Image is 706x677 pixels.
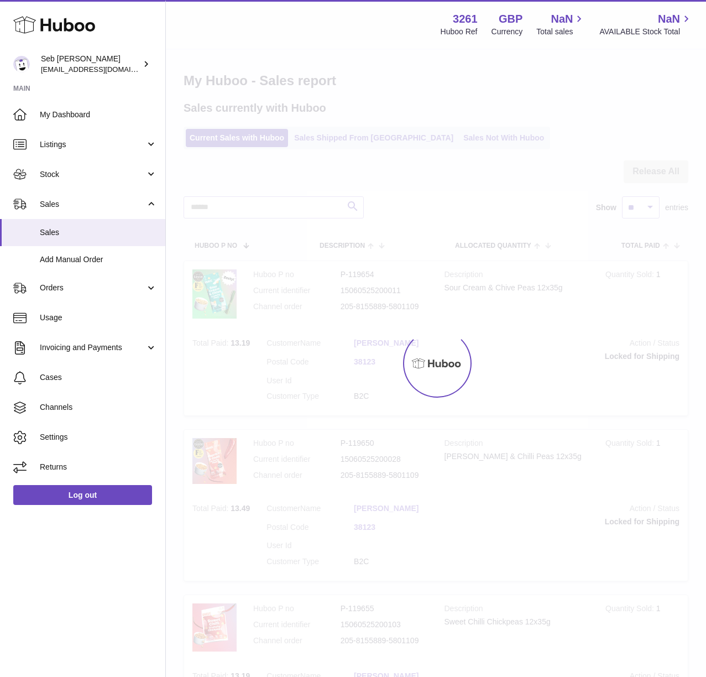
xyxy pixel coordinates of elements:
[40,432,157,442] span: Settings
[40,402,157,413] span: Channels
[599,27,693,37] span: AVAILABLE Stock Total
[40,199,145,210] span: Sales
[40,372,157,383] span: Cases
[40,342,145,353] span: Invoicing and Payments
[40,139,145,150] span: Listings
[599,12,693,37] a: NaN AVAILABLE Stock Total
[40,110,157,120] span: My Dashboard
[441,27,478,37] div: Huboo Ref
[13,485,152,505] a: Log out
[41,65,163,74] span: [EMAIL_ADDRESS][DOMAIN_NAME]
[13,56,30,72] img: ecom@bravefoods.co.uk
[40,227,157,238] span: Sales
[499,12,522,27] strong: GBP
[536,12,585,37] a: NaN Total sales
[40,283,145,293] span: Orders
[453,12,478,27] strong: 3261
[40,169,145,180] span: Stock
[491,27,523,37] div: Currency
[40,462,157,472] span: Returns
[41,54,140,75] div: Seb [PERSON_NAME]
[658,12,680,27] span: NaN
[536,27,585,37] span: Total sales
[40,254,157,265] span: Add Manual Order
[40,313,157,323] span: Usage
[551,12,573,27] span: NaN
